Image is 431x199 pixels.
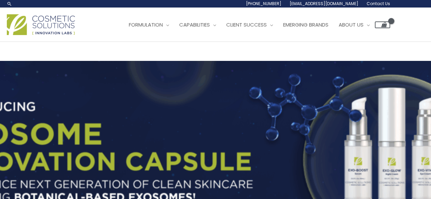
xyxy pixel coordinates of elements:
a: Capabilities [174,15,221,35]
span: [EMAIL_ADDRESS][DOMAIN_NAME] [290,1,358,6]
a: Formulation [124,15,174,35]
a: Search icon link [7,1,12,6]
span: Contact Us [367,1,390,6]
nav: Site Navigation [119,15,390,35]
img: Cosmetic Solutions Logo [7,14,75,35]
span: Emerging Brands [283,21,328,28]
a: About Us [334,15,375,35]
span: [PHONE_NUMBER] [246,1,281,6]
span: Formulation [129,21,163,28]
a: Emerging Brands [278,15,334,35]
a: Client Success [221,15,278,35]
span: Capabilities [179,21,210,28]
a: View Shopping Cart, empty [375,21,390,28]
span: Client Success [226,21,267,28]
span: About Us [339,21,364,28]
